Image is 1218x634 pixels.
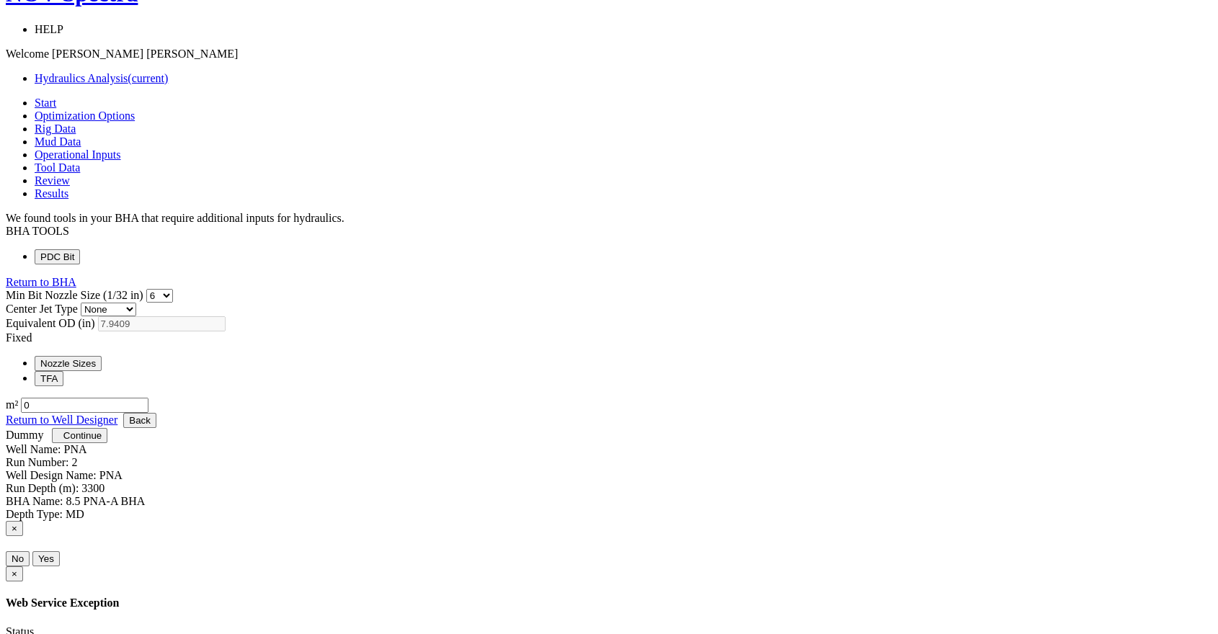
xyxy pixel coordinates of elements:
button: Yes [32,551,60,566]
a: Mud Data [35,135,81,148]
a: Return to BHA [6,276,76,288]
label: 3300 [81,482,105,494]
a: Dummy [6,429,43,441]
a: Start [35,97,56,109]
a: Tool Data [35,161,80,174]
a: Rig Data [35,122,76,135]
h4: Web Service Exception [6,597,1212,610]
span: HELP [35,23,63,35]
span: BHA TOOLS [6,225,69,237]
label: m² [6,398,18,411]
button: Nozzle Sizes [35,356,102,371]
label: PNA [63,443,86,455]
label: Well Design Name: [6,469,97,481]
span: We found tools in your BHA that require additional inputs for hydraulics. [6,212,344,224]
label: Run Depth (m): [6,482,79,494]
label: BHA Name: [6,495,63,507]
span: × [12,568,17,579]
button: Close [6,566,23,581]
button: Close [6,521,23,536]
label: Min Bit Nozzle Size (1/32 in) [6,289,143,301]
button: No [6,551,30,566]
label: PNA [99,469,123,481]
label: Well Name: [6,443,61,455]
span: Welcome [6,48,49,60]
a: Return to Well Designer [6,414,117,426]
label: Fixed [6,331,32,344]
label: Equivalent OD (in) [6,317,95,329]
span: [PERSON_NAME] [PERSON_NAME] [52,48,238,60]
button: TFA [35,371,63,386]
button: Back [123,413,156,428]
a: Operational Inputs [35,148,121,161]
button: PDC Bit [35,249,80,264]
span: × [12,523,17,534]
label: Center Jet Type [6,303,78,315]
span: (current) [128,72,168,84]
span: Continue [63,430,102,441]
a: Hydraulics Analysis(current) [35,72,168,84]
label: MD [66,508,84,520]
label: 2 [72,456,78,468]
a: Results [35,187,68,200]
label: Run Number: [6,456,69,468]
a: Optimization Options [35,110,135,122]
a: Review [35,174,70,187]
label: Depth Type: [6,508,63,520]
label: 8.5 PNA-A BHA [66,495,146,507]
button: Continue [52,428,107,443]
